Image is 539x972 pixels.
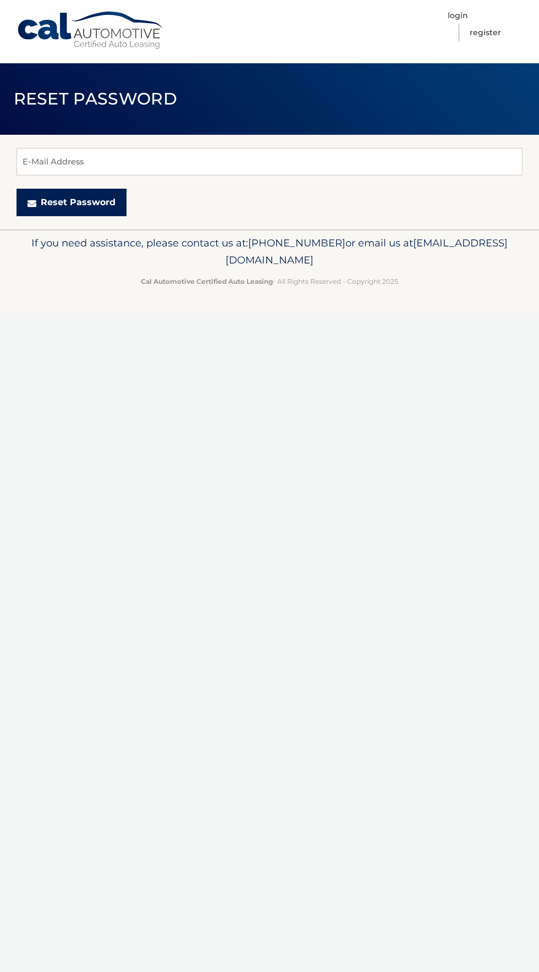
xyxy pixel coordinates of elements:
span: [PHONE_NUMBER] [248,237,345,249]
a: Cal Automotive [16,11,165,50]
a: Register [470,24,501,41]
button: Reset Password [16,189,127,216]
strong: Cal Automotive Certified Auto Leasing [141,277,273,285]
span: Reset Password [14,89,177,109]
p: - All Rights Reserved - Copyright 2025 [16,276,522,287]
p: If you need assistance, please contact us at: or email us at [16,234,522,270]
input: E-Mail Address [16,148,522,175]
a: Login [448,7,468,24]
